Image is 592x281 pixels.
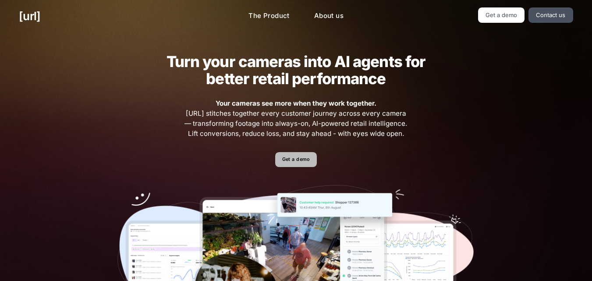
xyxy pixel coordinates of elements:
a: [URL] [19,7,40,25]
a: The Product [241,7,297,25]
a: Get a demo [275,152,317,167]
span: [URL] stitches together every customer journey across every camera — transforming footage into al... [184,99,409,139]
a: Contact us [528,7,573,23]
a: About us [307,7,351,25]
a: Get a demo [478,7,525,23]
h2: Turn your cameras into AI agents for better retail performance [152,53,439,87]
strong: Your cameras see more when they work together. [216,99,376,107]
